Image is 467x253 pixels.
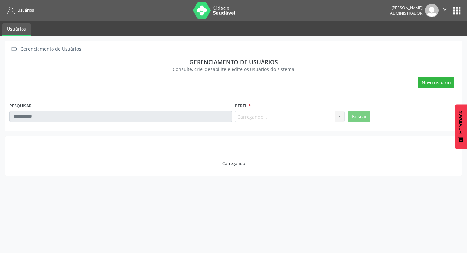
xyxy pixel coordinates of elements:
[458,111,464,134] span: Feedback
[2,23,31,36] a: Usuários
[19,44,82,54] div: Gerenciamento de Usuários
[9,101,32,111] label: PESQUISAR
[425,4,439,17] img: img
[14,59,453,66] div: Gerenciamento de usuários
[14,66,453,73] div: Consulte, crie, desabilite e edite os usuários do sistema
[451,5,462,16] button: apps
[422,79,451,86] span: Novo usuário
[5,5,34,16] a: Usuários
[235,101,251,111] label: Perfil
[439,4,451,17] button: 
[390,10,423,16] span: Administrador
[390,5,423,10] div: [PERSON_NAME]
[222,161,245,166] div: Carregando
[9,44,19,54] i: 
[441,6,448,13] i: 
[17,8,34,13] span: Usuários
[348,111,370,122] button: Buscar
[9,44,82,54] a:  Gerenciamento de Usuários
[455,104,467,149] button: Feedback - Mostrar pesquisa
[418,77,454,88] button: Novo usuário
